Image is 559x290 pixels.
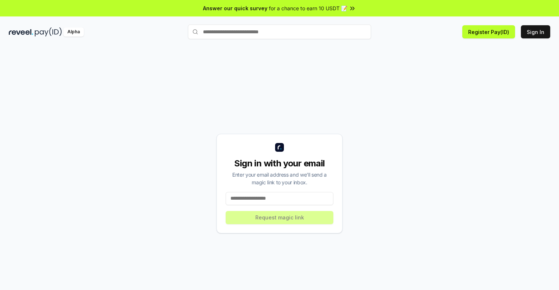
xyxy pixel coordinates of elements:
span: Answer our quick survey [203,4,267,12]
img: reveel_dark [9,27,33,37]
button: Register Pay(ID) [462,25,515,38]
div: Enter your email address and we’ll send a magic link to your inbox. [226,171,333,186]
img: logo_small [275,143,284,152]
div: Alpha [63,27,84,37]
img: pay_id [35,27,62,37]
button: Sign In [521,25,550,38]
div: Sign in with your email [226,158,333,169]
span: for a chance to earn 10 USDT 📝 [269,4,347,12]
